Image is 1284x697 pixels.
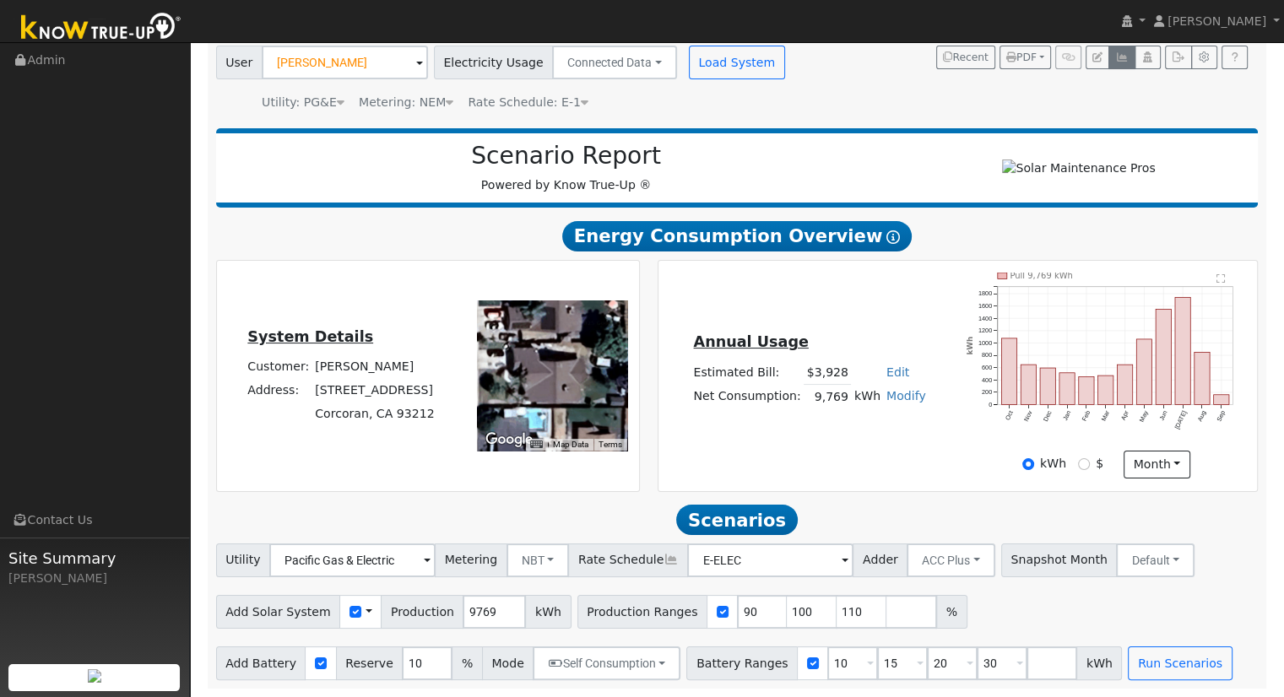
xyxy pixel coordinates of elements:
td: 9,769 [804,385,851,409]
span: Battery Ranges [686,646,798,680]
td: kWh [851,385,883,409]
text: 200 [982,388,992,396]
label: kWh [1040,455,1066,473]
span: Site Summary [8,547,181,570]
span: Scenarios [676,505,797,535]
button: NBT [507,543,570,577]
text: kWh [967,337,975,355]
span: Reserve [336,646,404,680]
button: Settings [1191,46,1217,69]
button: ACC Plus [907,543,995,577]
button: Multi-Series Graph [1108,46,1135,69]
text: 1400 [978,315,992,322]
div: Utility: PG&E [262,94,344,111]
rect: onclick="" [1079,377,1094,405]
button: Run Scenarios [1128,646,1232,680]
span: Electricity Usage [434,46,553,79]
a: Edit [886,365,909,379]
text: 1600 [978,302,992,310]
input: $ [1078,458,1090,470]
span: Snapshot Month [1001,543,1118,577]
button: Self Consumption [533,646,680,680]
rect: onclick="" [1118,365,1133,404]
text: 0 [989,401,992,408]
span: User [216,46,263,79]
input: Select a User [262,46,428,79]
text: Oct [1004,409,1015,421]
text: Dec [1042,409,1054,423]
text: 600 [982,364,992,371]
i: Show Help [886,230,900,244]
rect: onclick="" [1059,373,1075,405]
img: Google [481,429,537,451]
text: [DATE] [1173,409,1189,430]
td: [STREET_ADDRESS] [312,379,437,403]
img: retrieve [88,669,101,683]
rect: onclick="" [1001,338,1016,405]
span: Mode [482,646,534,680]
text: Jun [1158,409,1169,422]
rect: onclick="" [1136,339,1151,405]
span: Metering [435,543,507,577]
span: Adder [853,543,907,577]
a: Modify [886,389,926,403]
span: % [936,595,967,629]
rect: onclick="" [1214,395,1229,405]
td: Customer: [245,355,312,379]
text: Feb [1081,409,1092,422]
input: kWh [1022,458,1034,470]
button: Default [1116,543,1195,577]
span: Add Battery [216,646,306,680]
button: Export Interval Data [1165,46,1191,69]
text: Pull 9,769 kWh [1010,271,1073,280]
u: Annual Usage [693,333,808,350]
button: Recent [936,46,995,69]
img: Solar Maintenance Pros [1002,159,1155,177]
text: Sep [1216,409,1227,423]
td: [PERSON_NAME] [312,355,437,379]
span: Add Solar System [216,595,341,629]
img: Know True-Up [13,9,190,47]
rect: onclick="" [1098,376,1113,404]
text: 800 [982,351,992,359]
td: Estimated Bill: [691,360,804,385]
div: Powered by Know True-Up ® [225,142,908,194]
text: Nov [1022,409,1034,423]
label: $ [1096,455,1103,473]
span: [PERSON_NAME] [1168,14,1266,28]
rect: onclick="" [1040,368,1055,404]
div: Metering: NEM [359,94,453,111]
text: 1200 [978,327,992,334]
text: 400 [982,376,992,384]
text: 1000 [978,339,992,347]
button: Login As [1135,46,1161,69]
a: Terms (opens in new tab) [599,440,622,449]
div: [PERSON_NAME] [8,570,181,587]
button: PDF [1000,46,1051,69]
text: May [1138,409,1150,424]
text: Aug [1196,409,1208,423]
u: System Details [247,328,373,345]
h2: Scenario Report [233,142,899,170]
td: Corcoran, CA 93212 [312,403,437,426]
rect: onclick="" [1195,352,1210,404]
rect: onclick="" [1021,365,1036,404]
text: 1800 [978,289,992,297]
rect: onclick="" [1175,297,1190,404]
span: Production Ranges [577,595,707,629]
rect: onclick="" [1156,309,1171,404]
button: Keyboard shortcuts [530,439,542,451]
span: % [452,646,482,680]
button: Edit User [1086,46,1109,69]
text:  [1216,273,1226,284]
input: Select a Utility [269,543,436,577]
button: Load System [689,46,785,79]
span: PDF [1006,51,1037,63]
td: $3,928 [804,360,851,385]
button: Map Data [553,439,588,451]
text: Jan [1061,409,1072,422]
text: Apr [1119,409,1130,422]
span: Rate Schedule [568,543,688,577]
td: Address: [245,379,312,403]
a: Help Link [1222,46,1248,69]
